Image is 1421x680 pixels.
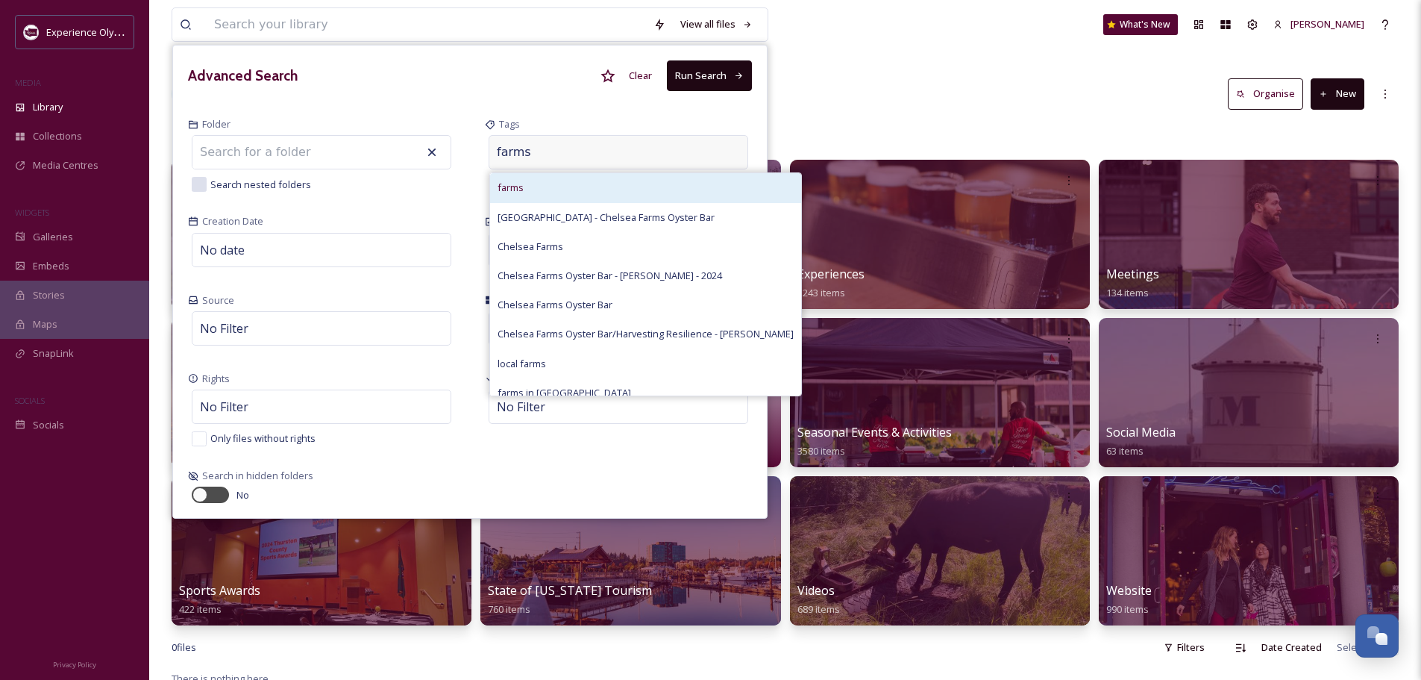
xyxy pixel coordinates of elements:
span: Galleries [33,230,73,244]
a: Website990 items [1106,584,1152,616]
span: Chelsea Farms Oyster Bar [498,298,612,312]
span: Chelsea Farms Oyster Bar/Harvesting Resilience - [PERSON_NAME] [498,327,794,341]
button: Run Search [667,60,752,91]
span: Stories [33,288,65,302]
span: State of [US_STATE] Tourism [488,582,652,599]
span: 0 file s [172,640,196,655]
span: WIDGETS [15,207,49,218]
span: Social Media [1106,424,1176,440]
span: Videos [797,582,835,599]
span: Folder [202,117,230,131]
input: Type your tags here [497,143,646,161]
a: Privacy Policy [53,655,96,673]
span: SnapLink [33,346,74,361]
span: Website [1106,582,1152,599]
a: Social Media63 items [1106,425,1176,458]
span: 990 items [1106,602,1149,616]
a: [PERSON_NAME] [1266,10,1372,39]
div: Filters [1156,633,1212,662]
span: Experience Olympia [46,25,135,39]
span: No Filter [497,398,545,416]
img: download.jpeg [24,25,39,40]
span: 134 items [1106,286,1149,299]
span: Seasonal Events & Activities [797,424,952,440]
span: 760 items [488,602,530,616]
span: Rights [202,372,230,386]
a: Seasonal Events & Activities3580 items [797,425,952,458]
span: Meetings [1106,266,1159,282]
a: Videos689 items [797,584,840,616]
a: State of [US_STATE] Tourism760 items [488,584,652,616]
a: View all files [673,10,760,39]
span: MEDIA [15,77,41,88]
span: No Filter [200,398,248,416]
span: No date [200,241,245,259]
span: Media Centres [33,158,98,172]
a: Meetings134 items [1106,267,1159,299]
span: Sports Awards [179,582,260,599]
span: 3580 items [797,444,845,458]
span: 1243 items [797,286,845,299]
span: Search nested folders [210,178,311,192]
span: Socials [33,418,64,432]
span: Experiences [797,266,865,282]
span: Embeds [33,259,69,273]
span: Select all [1337,640,1376,655]
span: [PERSON_NAME] [1290,17,1364,31]
span: Tags [499,117,520,131]
span: Privacy Policy [53,660,96,670]
span: Maps [33,317,57,331]
a: What's New [1103,14,1178,35]
span: 422 items [179,602,222,616]
span: Chelsea Farms [498,240,563,254]
button: Clear [621,61,659,90]
button: Organise [1228,78,1303,109]
a: Sports Awards422 items [179,584,260,616]
span: Source [202,293,234,308]
span: 689 items [797,602,840,616]
span: SOCIALS [15,395,45,406]
span: local farms [498,357,546,371]
span: No Filter [200,319,248,337]
input: Search your library [207,8,646,41]
span: Only files without rights [210,431,316,446]
span: Creation Date [202,214,263,228]
span: Chelsea Farms Oyster Bar - [PERSON_NAME] - 2024 [498,269,722,283]
a: Organise [1228,78,1311,109]
button: Open Chat [1355,614,1399,658]
span: Search in hidden folders [202,469,313,483]
span: 63 items [1106,444,1144,458]
a: Experiences1243 items [797,267,865,299]
span: Library [33,100,63,114]
div: Date Created [1254,633,1329,662]
button: New [1311,78,1364,109]
h3: Advanced Search [188,65,298,87]
span: farms [498,181,524,195]
input: Search for a folder [192,136,357,169]
span: farms in [GEOGRAPHIC_DATA] [498,386,631,400]
span: Collections [33,129,82,143]
span: [GEOGRAPHIC_DATA] - Chelsea Farms Oyster Bar [498,210,715,225]
span: No [236,488,249,502]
